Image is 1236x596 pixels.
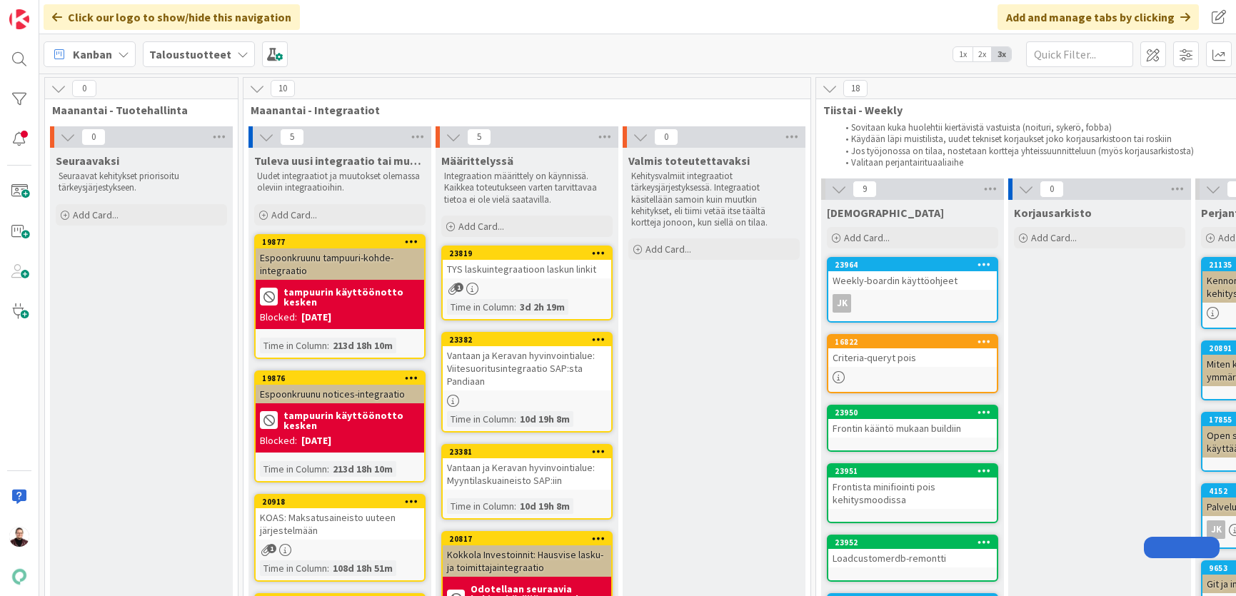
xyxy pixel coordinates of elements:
p: Integraation määrittely on käynnissä. Kaikkea toteutukseen varten tarvittavaa tietoa ei ole vielä... [444,171,610,206]
div: 23950 [828,406,997,419]
span: 5 [467,128,491,146]
div: 19877 [256,236,424,248]
div: 23952Loadcustomerdb-remontti [828,536,997,567]
div: 23964 [828,258,997,271]
div: 23950 [835,408,997,418]
div: Blocked: [260,310,297,325]
div: 19876Espoonkruunu notices-integraatio [256,372,424,403]
span: 0 [81,128,106,146]
span: 5 [280,128,304,146]
input: Quick Filter... [1026,41,1133,67]
b: tampuurin käyttöönotto kesken [283,287,420,307]
div: 10d 19h 8m [516,498,573,514]
span: Add Card... [73,208,119,221]
div: 23950Frontin kääntö mukaan buildiin [828,406,997,438]
div: 23819 [443,247,611,260]
div: 23382 [449,335,611,345]
div: 23381 [443,445,611,458]
div: Time in Column [260,560,327,576]
div: Frontista minifiointi pois kehitysmoodissa [828,478,997,509]
div: Frontin kääntö mukaan buildiin [828,419,997,438]
div: 10d 19h 8m [516,411,573,427]
div: Time in Column [447,498,514,514]
div: JK [1207,520,1225,539]
div: Kokkola Investoinnit: Hausvise lasku- ja toimittajaintegraatio [443,545,611,577]
div: 23952 [828,536,997,549]
span: : [327,338,329,353]
span: Add Card... [1031,231,1077,244]
b: tampuurin käyttöönotto kesken [283,410,420,430]
div: 20817Kokkola Investoinnit: Hausvise lasku- ja toimittajaintegraatio [443,532,611,577]
div: 23381Vantaan ja Keravan hyvinvointialue: Myyntilaskuaineisto SAP:iin [443,445,611,490]
div: 20918 [256,495,424,508]
div: JK [828,294,997,313]
div: Criteria-queryt pois [828,348,997,367]
div: Time in Column [447,411,514,427]
span: Tuleva uusi integraatio tai muutos [254,153,426,168]
p: Kehitysvalmiit integraatiot tärkeysjärjestyksessä. Integraatiot käsitellään samoin kuin muutkin k... [631,171,797,228]
div: Time in Column [260,461,327,477]
span: Seuraavaksi [56,153,119,168]
div: 23819TYS laskuintegraatioon laskun linkit [443,247,611,278]
div: Time in Column [447,299,514,315]
div: Vantaan ja Keravan hyvinvointialue: Viitesuoritusintegraatio SAP:sta Pandiaan [443,346,611,390]
div: 23951 [828,465,997,478]
div: 20817 [449,534,611,544]
div: JK [833,294,851,313]
p: Seuraavat kehitykset priorisoitu tärkeysjärjestykseen. [59,171,224,194]
span: Add Card... [271,208,317,221]
div: 20918 [262,497,424,507]
span: Add Card... [844,231,890,244]
span: Korjausarkisto [1014,206,1092,220]
span: Maanantai - Integraatiot [251,103,793,117]
div: [DATE] [301,310,331,325]
div: 23382 [443,333,611,346]
div: 19876 [262,373,424,383]
span: Add Card... [458,220,504,233]
img: avatar [9,567,29,587]
div: Loadcustomerdb-remontti [828,549,997,567]
div: 20918KOAS: Maksatusaineisto uuteen järjestelmään [256,495,424,540]
div: Vantaan ja Keravan hyvinvointialue: Myyntilaskuaineisto SAP:iin [443,458,611,490]
span: 1x [953,47,973,61]
div: 16822 [835,337,997,347]
div: [DATE] [301,433,331,448]
span: Valmis toteutettavaksi [628,153,750,168]
div: 23819 [449,248,611,258]
div: Espoonkruunu notices-integraatio [256,385,424,403]
div: 16822 [828,335,997,348]
div: 23951 [835,466,997,476]
div: Weekly-boardin käyttöohjeet [828,271,997,290]
span: Add Card... [645,243,691,256]
span: : [327,560,329,576]
div: 23951Frontista minifiointi pois kehitysmoodissa [828,465,997,509]
span: Määrittelyssä [441,153,513,168]
div: 19876 [256,372,424,385]
div: Time in Column [260,338,327,353]
div: Click our logo to show/hide this navigation [44,4,300,30]
p: Uudet integraatiot ja muutokset olemassa oleviin integraatioihin. [257,171,423,194]
span: 3x [992,47,1011,61]
div: 23382Vantaan ja Keravan hyvinvointialue: Viitesuoritusintegraatio SAP:sta Pandiaan [443,333,611,390]
div: 23381 [449,447,611,457]
span: 2x [973,47,992,61]
span: Muistilista [827,206,944,220]
span: 1 [267,544,276,553]
div: 3d 2h 19m [516,299,568,315]
div: 19877Espoonkruunu tampuuri-kohde-integraatio [256,236,424,280]
span: 10 [271,80,295,97]
div: 108d 18h 51m [329,560,396,576]
div: 23964Weekly-boardin käyttöohjeet [828,258,997,290]
span: : [514,411,516,427]
span: : [514,299,516,315]
span: 0 [72,80,96,97]
span: : [514,498,516,514]
span: 1 [454,283,463,292]
div: KOAS: Maksatusaineisto uuteen järjestelmään [256,508,424,540]
div: 19877 [262,237,424,247]
span: 0 [1040,181,1064,198]
img: Visit kanbanzone.com [9,9,29,29]
img: AA [9,527,29,547]
div: TYS laskuintegraatioon laskun linkit [443,260,611,278]
span: : [327,461,329,477]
